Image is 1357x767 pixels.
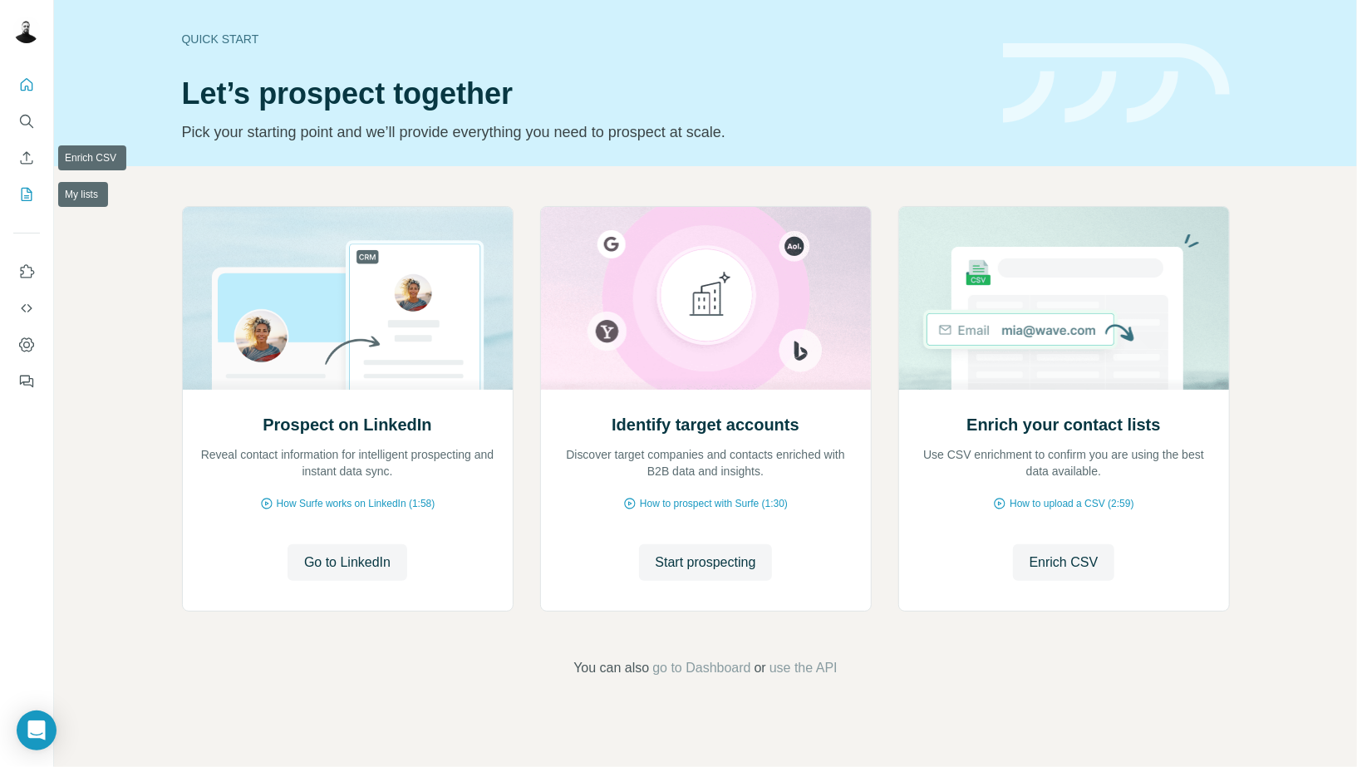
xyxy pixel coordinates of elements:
[1010,496,1133,511] span: How to upload a CSV (2:59)
[182,120,983,144] p: Pick your starting point and we’ll provide everything you need to prospect at scale.
[13,17,40,43] img: Avatar
[652,658,750,678] button: go to Dashboard
[13,179,40,209] button: My lists
[558,446,854,479] p: Discover target companies and contacts enriched with B2B data and insights.
[13,143,40,173] button: Enrich CSV
[304,553,391,573] span: Go to LinkedIn
[288,544,407,581] button: Go to LinkedIn
[13,330,40,360] button: Dashboard
[1013,544,1115,581] button: Enrich CSV
[182,77,983,111] h1: Let’s prospect together
[13,106,40,136] button: Search
[17,710,57,750] div: Open Intercom Messenger
[13,293,40,323] button: Use Surfe API
[769,658,838,678] button: use the API
[263,413,431,436] h2: Prospect on LinkedIn
[13,366,40,396] button: Feedback
[182,31,983,47] div: Quick start
[13,70,40,100] button: Quick start
[1030,553,1099,573] span: Enrich CSV
[755,658,766,678] span: or
[182,207,514,390] img: Prospect on LinkedIn
[199,446,496,479] p: Reveal contact information for intelligent prospecting and instant data sync.
[1003,43,1230,124] img: banner
[573,658,649,678] span: You can also
[277,496,435,511] span: How Surfe works on LinkedIn (1:58)
[612,413,799,436] h2: Identify target accounts
[966,413,1160,436] h2: Enrich your contact lists
[540,207,872,390] img: Identify target accounts
[916,446,1212,479] p: Use CSV enrichment to confirm you are using the best data available.
[898,207,1230,390] img: Enrich your contact lists
[639,544,773,581] button: Start prospecting
[13,257,40,287] button: Use Surfe on LinkedIn
[656,553,756,573] span: Start prospecting
[640,496,788,511] span: How to prospect with Surfe (1:30)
